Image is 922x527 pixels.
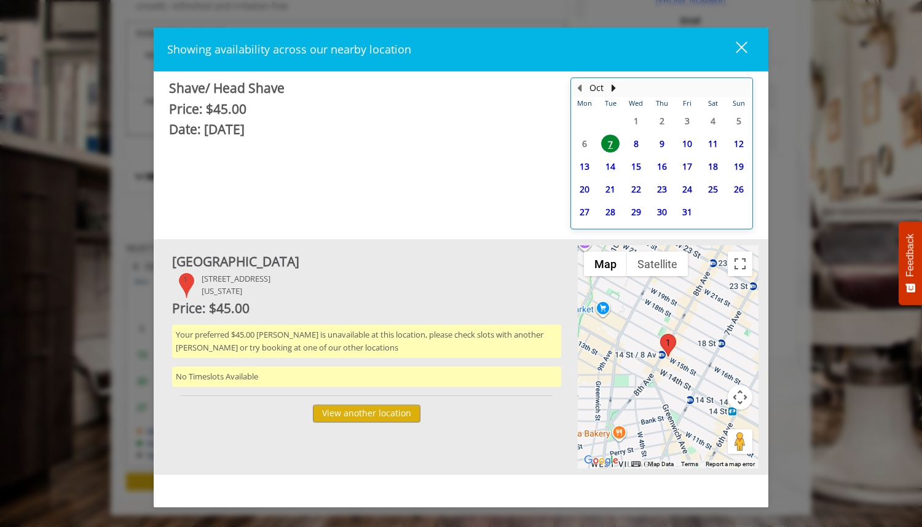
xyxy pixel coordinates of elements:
span: 31 [678,203,696,221]
td: Select day21 [597,178,623,200]
div: [GEOGRAPHIC_DATA] [172,252,561,272]
td: Select day18 [700,155,726,178]
td: Select day25 [700,178,726,200]
td: Select day29 [623,200,649,223]
span: 29 [627,203,645,221]
div: Your preferred $45.00 [PERSON_NAME] is unavailable at this location, please check slots with anot... [172,325,561,358]
button: Map Data [648,460,674,469]
button: Keyboard shortcuts [631,460,640,469]
span: 23 [653,180,671,198]
td: Select day10 [675,132,701,155]
td: Select day9 [649,132,675,155]
span: 25 [704,180,722,198]
td: Select day8 [623,132,649,155]
span: 12 [730,135,748,153]
div: Date: [DATE] [169,119,552,140]
span: 10 [678,135,696,153]
td: Select day19 [726,155,752,178]
span: 16 [653,157,671,175]
td: Select day14 [597,155,623,178]
td: Select day31 [675,200,701,223]
td: Select day22 [623,178,649,200]
span: 11 [704,135,722,153]
div: [STREET_ADDRESS] [US_STATE] [202,272,270,298]
span: 7 [601,135,620,153]
button: Show satellite imagery [627,252,688,276]
span: Feedback [905,234,916,277]
a: Report a map error [706,461,755,467]
td: Select day28 [597,200,623,223]
th: Mon [572,97,597,109]
div: Price: $45.00 [169,99,552,120]
td: Select day20 [572,178,597,200]
button: Next Month [609,81,618,95]
th: Tue [597,97,623,109]
div: Shave/ Head Shave [169,78,552,99]
th: Sat [700,97,726,109]
td: Select day7 [597,132,623,155]
span: 24 [678,180,696,198]
td: Select day12 [726,132,752,155]
span: 9 [653,135,671,153]
td: Select day17 [675,155,701,178]
button: Drag Pegman onto the map to open Street View [728,429,752,454]
span: 30 [653,203,671,221]
td: Select day24 [675,178,701,200]
th: Fri [675,97,701,109]
div: No Timeslots Available [172,367,561,387]
span: 15 [627,157,645,175]
td: Select day16 [649,155,675,178]
span: 27 [575,203,594,221]
span: 13 [575,157,594,175]
button: Oct [589,81,604,95]
button: Toggle fullscreen view [728,252,752,276]
button: View another location [313,405,420,422]
button: close dialog [713,37,755,62]
a: Open this area in Google Maps (opens a new window) [581,453,621,469]
span: 8 [627,135,645,153]
td: Select day13 [572,155,597,178]
span: 18 [704,157,722,175]
span: 28 [601,203,620,221]
span: 26 [730,180,748,198]
button: Feedback - Show survey [899,221,922,305]
td: Select day15 [623,155,649,178]
span: 14 [601,157,620,175]
td: Select day30 [649,200,675,223]
th: Sun [726,97,752,109]
button: Map camera controls [728,385,752,410]
button: Show street map [584,252,627,276]
span: 17 [678,157,696,175]
div: 1 [660,334,676,357]
th: Thu [649,97,675,109]
span: 22 [627,180,645,198]
span: 19 [730,157,748,175]
th: Wed [623,97,649,109]
td: Select day26 [726,178,752,200]
span: 20 [575,180,594,198]
img: Google [581,453,621,469]
td: Select day23 [649,178,675,200]
span: Showing availability across our nearby location [167,42,411,57]
td: Select day11 [700,132,726,155]
button: Previous Month [574,81,584,95]
td: Select day27 [572,200,597,223]
div: 1 [178,272,195,298]
div: Price: $45.00 [172,298,561,319]
a: Terms (opens in new tab) [681,461,698,467]
span: 21 [601,180,620,198]
div: close dialog [722,41,746,59]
